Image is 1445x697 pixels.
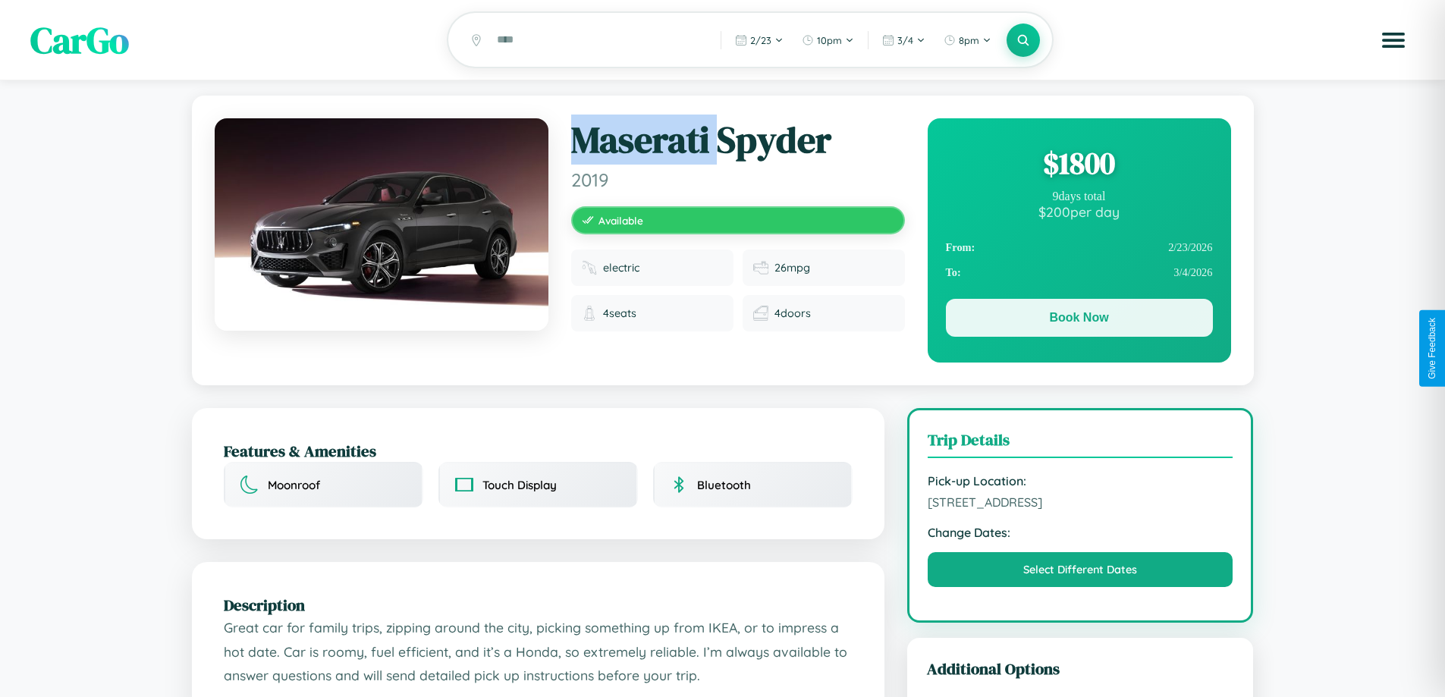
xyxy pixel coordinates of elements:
[750,34,771,46] span: 2 / 23
[727,28,791,52] button: 2/23
[1372,19,1415,61] button: Open menu
[946,235,1213,260] div: 2 / 23 / 2026
[946,143,1213,184] div: $ 1800
[928,473,1233,488] strong: Pick-up Location:
[946,203,1213,220] div: $ 200 per day
[697,478,751,492] span: Bluetooth
[582,260,597,275] img: Fuel type
[946,190,1213,203] div: 9 days total
[946,299,1213,337] button: Book Now
[946,266,961,279] strong: To:
[928,552,1233,587] button: Select Different Dates
[268,478,320,492] span: Moonroof
[582,306,597,321] img: Seats
[224,616,853,688] p: Great car for family trips, zipping around the city, picking something up from IKEA, or to impres...
[875,28,933,52] button: 3/4
[603,306,636,320] span: 4 seats
[897,34,913,46] span: 3 / 4
[936,28,999,52] button: 8pm
[571,118,905,162] h1: Maserati Spyder
[603,261,639,275] span: electric
[927,658,1234,680] h3: Additional Options
[774,306,811,320] span: 4 doors
[571,168,905,191] span: 2019
[817,34,842,46] span: 10pm
[1427,318,1437,379] div: Give Feedback
[928,429,1233,458] h3: Trip Details
[946,260,1213,285] div: 3 / 4 / 2026
[928,494,1233,510] span: [STREET_ADDRESS]
[215,118,548,331] img: Maserati Spyder 2019
[598,214,643,227] span: Available
[774,261,810,275] span: 26 mpg
[224,440,853,462] h2: Features & Amenities
[224,594,853,616] h2: Description
[482,478,557,492] span: Touch Display
[753,260,768,275] img: Fuel efficiency
[753,306,768,321] img: Doors
[30,15,129,65] span: CarGo
[928,525,1233,540] strong: Change Dates:
[959,34,979,46] span: 8pm
[946,241,975,254] strong: From:
[794,28,862,52] button: 10pm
